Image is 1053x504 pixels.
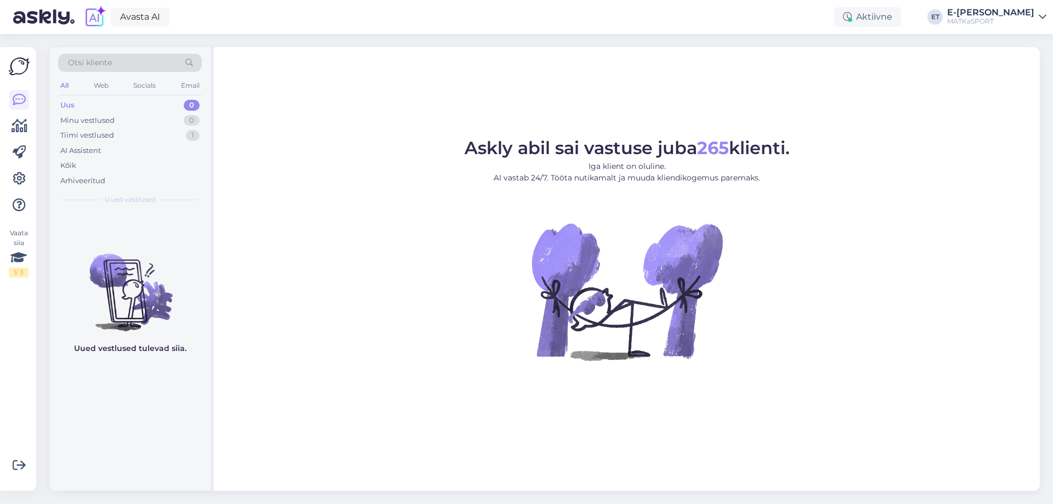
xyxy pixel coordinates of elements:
[60,115,115,126] div: Minu vestlused
[60,145,101,156] div: AI Assistent
[60,130,114,141] div: Tiimi vestlused
[184,100,200,111] div: 0
[105,195,156,205] span: Uued vestlused
[60,160,76,171] div: Kõik
[9,56,30,77] img: Askly Logo
[947,17,1034,26] div: MATKaSPORT
[465,161,790,184] p: Iga klient on oluline. AI vastab 24/7. Tööta nutikamalt ja muuda kliendikogemus paremaks.
[834,7,901,27] div: Aktiivne
[111,8,169,26] a: Avasta AI
[68,57,112,69] span: Otsi kliente
[74,343,186,354] p: Uued vestlused tulevad siia.
[179,78,202,93] div: Email
[927,9,943,25] div: ET
[9,268,29,278] div: 1 / 3
[60,175,105,186] div: Arhiveeritud
[131,78,158,93] div: Socials
[697,137,729,158] b: 265
[528,192,726,390] img: No Chat active
[9,228,29,278] div: Vaata siia
[184,115,200,126] div: 0
[947,8,1046,26] a: E-[PERSON_NAME]MATKaSPORT
[186,130,200,141] div: 1
[465,137,790,158] span: Askly abil sai vastuse juba klienti.
[49,234,211,333] img: No chats
[92,78,111,93] div: Web
[60,100,75,111] div: Uus
[947,8,1034,17] div: E-[PERSON_NAME]
[83,5,106,29] img: explore-ai
[58,78,71,93] div: All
